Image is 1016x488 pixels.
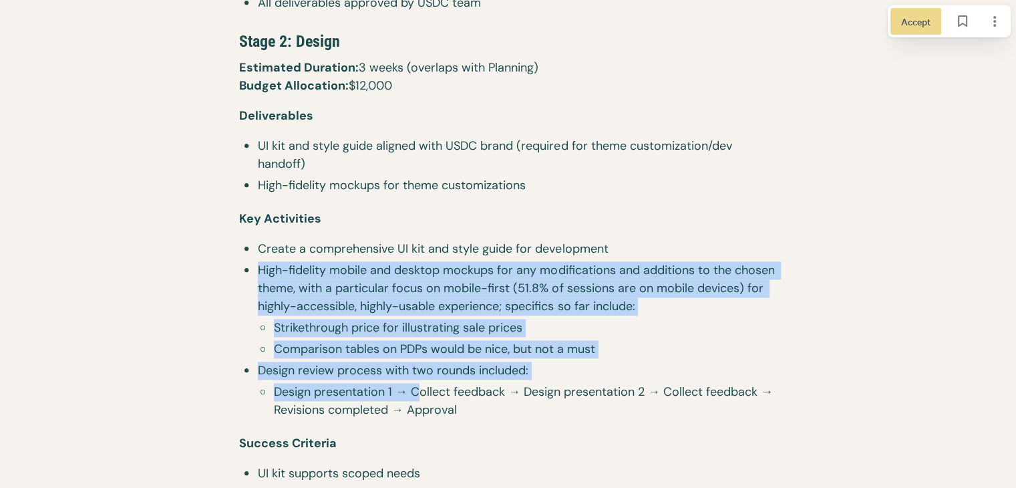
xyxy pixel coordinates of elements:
[258,362,777,380] span: Design review process with two rounds included:
[274,340,777,358] span: Comparison tables on PDPs would be nice, but not a must
[274,383,777,419] span: Design presentation 1 → Collect feedback → Design presentation 2 → Collect feedback → Revisions c...
[901,14,930,29] span: Accept
[258,465,777,483] span: UI kit supports scoped needs
[258,261,777,316] span: High-fidelity mobile and desktop mockups for any modifications and additions to the chosen theme,...
[239,59,359,76] span: Estimated Duration:
[239,32,340,51] span: Stage 2: Design
[274,319,777,337] span: Strikethrough price for illustrating sale prices
[239,78,349,94] span: Budget Allocation:
[239,59,777,107] p: 3 weeks (overlaps with Planning) $12,000
[239,435,337,451] span: Success Criteria
[239,108,313,124] span: Deliverables
[258,176,777,195] span: High-fidelity mockups for theme customizations
[890,8,941,35] button: Accept
[981,8,1008,35] button: Page options
[258,240,777,258] span: Create a comprehensive UI kit and style guide for development
[239,211,321,227] span: Key Activities
[258,137,777,173] span: UI kit and style guide aligned with USDC brand (required for theme customization/dev handoff)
